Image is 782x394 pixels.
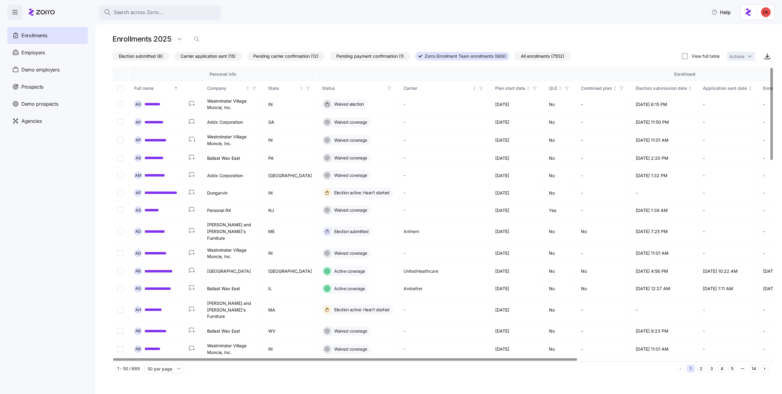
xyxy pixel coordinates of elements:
[698,219,758,244] td: -
[490,95,544,114] td: [DATE]
[136,120,141,124] span: A P
[189,134,197,146] button: 1
[544,81,576,95] th: QLENot sorted
[202,280,263,297] td: Ballast Wax East
[202,244,263,263] td: Westminster Village Muncie, Inc.
[21,83,43,91] span: Prospects
[332,137,367,143] span: Waived coverage
[631,184,698,202] td: -
[135,347,141,351] span: A B
[404,137,405,143] span: -
[698,263,758,280] td: [DATE] 10:22 AM
[117,137,123,143] input: Select record 3
[490,81,544,95] th: Plan start dateNot sorted
[549,85,557,92] div: QLE
[21,117,42,125] span: Agencies
[728,365,736,373] button: 5
[490,340,544,358] td: [DATE]
[263,114,317,131] td: GA
[613,86,617,90] div: Not sorted
[7,112,88,130] a: Agencies
[202,149,263,167] td: Ballast Wax East
[263,131,317,149] td: IN
[558,86,562,90] div: Not sorted
[117,328,123,334] input: Select record 13
[117,190,123,196] input: Select record 6
[631,149,698,167] td: [DATE] 2:20 PM
[404,207,405,213] span: -
[202,114,263,131] td: Addx Corporation
[194,139,195,142] text: 1
[99,5,221,20] button: Search across Zorro...
[134,71,311,78] div: Personal info
[135,251,141,255] span: A D
[332,268,365,274] span: Active coverage
[404,346,405,352] span: -
[7,61,88,78] a: Demo employers
[490,244,544,263] td: [DATE]
[202,95,263,114] td: Westminster Village Muncie, Inc.
[698,323,758,340] td: -
[761,365,769,373] button: Next page
[404,228,419,235] span: Anthem
[263,184,317,202] td: IN
[631,167,698,184] td: [DATE] 1:32 PM
[631,131,698,149] td: [DATE] 11:01 AM
[711,9,731,16] span: Help
[181,52,236,60] span: Carrier application sent (15)
[676,365,684,373] button: Previous page
[136,208,141,212] span: A S
[748,86,752,90] div: Not sorted
[246,86,250,90] div: Not sorted
[202,263,263,280] td: [GEOGRAPHIC_DATA]
[7,44,88,61] a: Employers
[404,85,471,92] div: Carrier
[332,346,367,352] span: Waived coverage
[404,119,405,125] span: -
[576,340,631,358] td: -
[544,114,576,131] td: No
[263,323,317,340] td: WV
[727,52,755,61] button: Actions
[707,365,715,373] button: 3
[135,269,141,273] span: A B
[202,184,263,202] td: Dungarvin
[581,85,612,92] div: Combined plan
[576,297,631,323] td: -
[631,244,698,263] td: [DATE] 11:01 AM
[697,365,705,373] button: 2
[576,323,631,340] td: -
[698,340,758,358] td: -
[117,86,123,92] input: Select all records
[576,95,631,114] td: -
[576,114,631,131] td: -
[399,81,490,95] th: CarrierNot sorted
[263,340,317,358] td: IN
[114,9,163,16] span: Search across Zorro...
[332,119,367,125] span: Waived coverage
[761,7,771,17] img: 53e82853980611afef66768ee98075c5
[576,219,631,244] td: No
[544,263,576,280] td: No
[202,202,263,219] td: Personal RX
[544,323,576,340] td: No
[202,297,263,323] td: [PERSON_NAME] and [PERSON_NAME]'s Furniture
[404,101,405,107] span: -
[576,244,631,263] td: -
[490,280,544,297] td: [DATE]
[576,280,631,297] td: No
[698,297,758,323] td: -
[404,155,405,161] span: -
[21,100,58,108] span: Demo prospects
[631,263,698,280] td: [DATE] 4:56 PM
[207,85,244,92] div: Company
[687,365,695,373] button: 1
[425,52,506,60] span: Zorro Enrollment Team enrollments (689)
[332,172,367,178] span: Waived coverage
[174,86,178,90] div: Sorted ascending
[544,149,576,167] td: No
[404,286,422,292] span: Ambetter
[576,131,631,149] td: -
[631,340,698,358] td: [DATE] 11:01 AM
[631,323,698,340] td: [DATE] 9:23 PM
